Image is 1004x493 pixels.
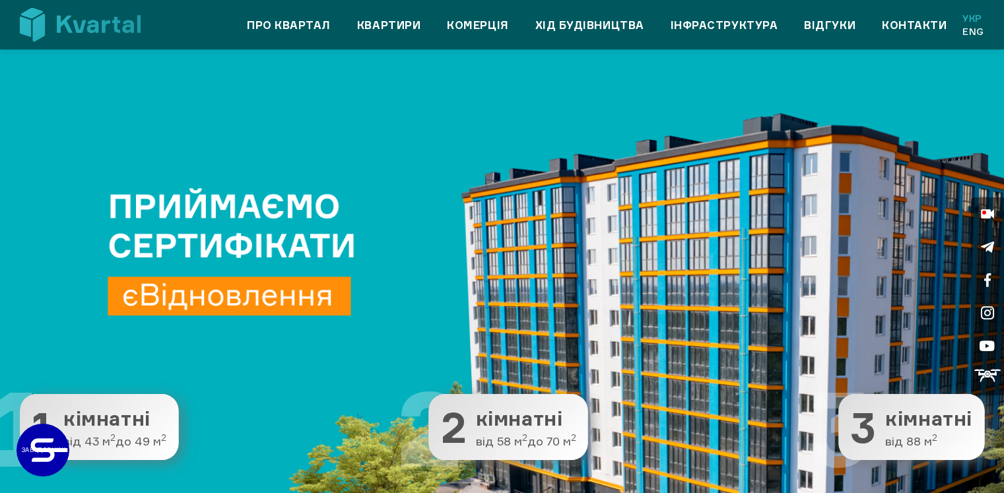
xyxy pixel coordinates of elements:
span: 2 [441,406,467,448]
sup: 2 [932,432,937,443]
sup: 2 [571,432,576,443]
a: Комерція [447,17,508,33]
span: 1 [32,406,54,448]
button: 2 2 кімнатні від 58 м2до 70 м2 [429,394,588,460]
a: Контакти [882,17,947,33]
span: 3 [850,406,876,448]
text: ЗАБУДОВНИК [22,446,65,453]
a: Інфраструктура [671,17,778,33]
a: Хід будівництва [535,17,644,33]
sup: 2 [522,432,527,443]
a: ЗАБУДОВНИК [17,424,69,477]
span: кімнатні [885,408,972,430]
a: Eng [962,25,984,38]
span: від 88 м [885,435,972,448]
span: кімнатні [63,408,166,430]
span: від 43 м до 49 м [63,435,166,448]
span: від 58 м до 70 м [476,435,576,448]
button: 3 3 кімнатні від 88 м2 [838,394,984,460]
a: Про квартал [247,17,331,33]
img: Kvartal [20,8,141,42]
a: Відгуки [804,17,855,33]
sup: 2 [110,432,116,443]
a: Квартири [357,17,420,33]
button: 1 1 кімнатні від 43 м2до 49 м2 [20,394,178,460]
span: кімнатні [476,408,576,430]
sup: 2 [161,432,166,443]
a: Укр [962,12,984,25]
